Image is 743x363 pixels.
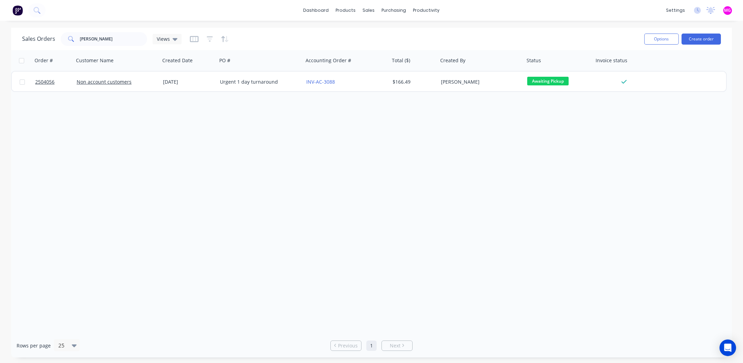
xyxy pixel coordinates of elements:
[366,341,377,351] a: Page 1 is your current page
[359,5,378,16] div: sales
[527,77,569,85] span: Awaiting Pickup
[157,35,170,43] span: Views
[724,7,731,13] span: MG
[35,72,77,92] a: 2504056
[663,5,688,16] div: settings
[378,5,410,16] div: purchasing
[393,78,433,85] div: $166.49
[410,5,443,16] div: productivity
[306,57,351,64] div: Accounting Order #
[162,57,193,64] div: Created Date
[338,342,358,349] span: Previous
[382,342,412,349] a: Next page
[392,57,410,64] div: Total ($)
[35,57,53,64] div: Order #
[12,5,23,16] img: Factory
[80,32,147,46] input: Search...
[331,342,361,349] a: Previous page
[527,57,541,64] div: Status
[220,78,297,85] div: Urgent 1 day turnaround
[440,57,465,64] div: Created By
[328,341,415,351] ul: Pagination
[596,57,627,64] div: Invoice status
[682,34,721,45] button: Create order
[17,342,51,349] span: Rows per page
[332,5,359,16] div: products
[219,57,230,64] div: PO #
[720,339,736,356] div: Open Intercom Messenger
[163,78,214,85] div: [DATE]
[644,34,679,45] button: Options
[76,57,114,64] div: Customer Name
[77,78,132,85] a: Non account customers
[390,342,401,349] span: Next
[300,5,332,16] a: dashboard
[22,36,55,42] h1: Sales Orders
[441,78,518,85] div: [PERSON_NAME]
[35,78,55,85] span: 2504056
[306,78,335,85] a: INV-AC-3088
